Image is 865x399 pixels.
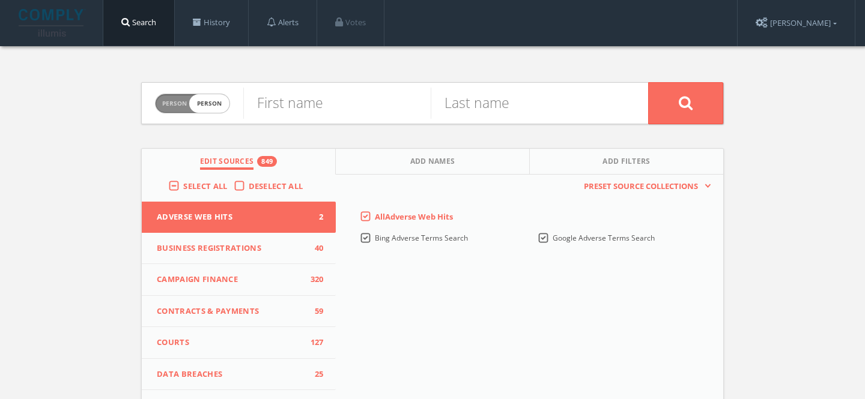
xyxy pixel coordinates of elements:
[578,181,704,193] span: Preset Source Collections
[157,368,306,380] span: Data Breaches
[157,211,306,223] span: Adverse Web Hits
[19,9,86,37] img: illumis
[410,156,455,170] span: Add Names
[306,305,324,317] span: 59
[157,305,306,317] span: Contracts & Payments
[142,202,336,233] button: Adverse Web Hits2
[578,181,711,193] button: Preset Source Collections
[200,156,254,170] span: Edit Sources
[306,337,324,349] span: 127
[306,368,324,380] span: 25
[162,99,187,108] span: Person
[142,327,336,359] button: Courts127
[142,296,336,328] button: Contracts & Payments59
[530,149,723,175] button: Add Filters
[375,211,453,222] span: All Adverse Web Hits
[306,211,324,223] span: 2
[306,274,324,286] span: 320
[142,264,336,296] button: Campaign Finance320
[249,181,303,191] span: Deselect All
[553,233,655,243] span: Google Adverse Terms Search
[602,156,651,170] span: Add Filters
[142,359,336,391] button: Data Breaches25
[375,233,468,243] span: Bing Adverse Terms Search
[142,149,336,175] button: Edit Sources849
[183,181,227,191] span: Select All
[157,242,306,254] span: Business Registrations
[257,156,277,167] div: 849
[336,149,530,175] button: Add Names
[189,94,229,113] span: person
[157,337,306,349] span: Courts
[306,242,324,254] span: 40
[142,233,336,265] button: Business Registrations40
[157,274,306,286] span: Campaign Finance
